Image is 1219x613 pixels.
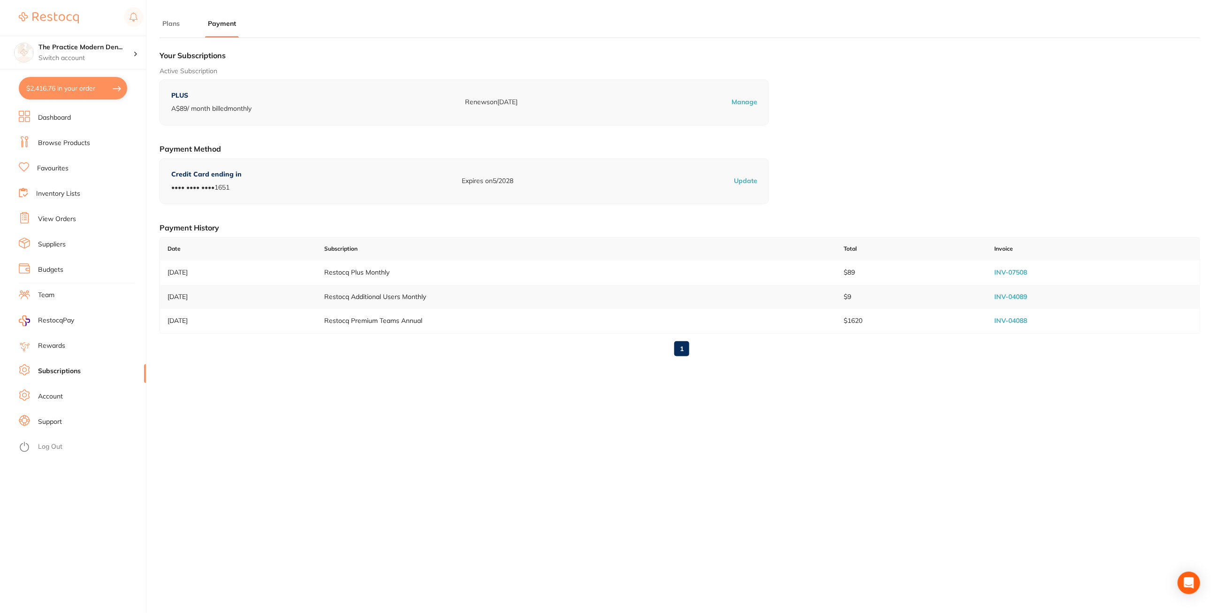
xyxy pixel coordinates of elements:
h4: The Practice Modern Dentistry and Facial Aesthetics [38,43,133,52]
a: Support [38,417,62,427]
img: The Practice Modern Dentistry and Facial Aesthetics [15,43,33,62]
p: Renews on [DATE] [465,98,518,107]
a: Log Out [38,442,62,452]
a: RestocqPay [19,315,74,326]
button: Log Out [19,440,143,455]
p: Manage [731,98,757,107]
td: Subscription [317,238,837,261]
td: [DATE] [160,261,317,285]
button: Payment [205,19,239,28]
p: PLUS [171,91,251,100]
a: Suppliers [38,240,66,249]
a: INV-04089 [994,292,1027,301]
td: $9 [837,285,987,309]
a: Subscriptions [38,367,81,376]
p: Expires on 5/2028 [462,176,514,186]
td: Date [160,238,317,261]
td: Restocq Plus Monthly [317,261,837,285]
p: Switch account [38,54,133,63]
td: [DATE] [160,285,317,309]
a: Browse Products [38,138,90,148]
a: Inventory Lists [36,189,80,199]
p: Credit Card ending in [171,170,242,179]
button: $2,416.76 in your order [19,77,127,100]
h1: Your Subscriptions [160,51,1200,60]
a: 1 [674,339,689,358]
a: Rewards [38,341,65,351]
button: Plans [160,19,183,28]
td: $89 [837,261,987,285]
a: Favourites [37,164,69,173]
img: RestocqPay [19,315,30,326]
td: Invoice [987,238,1200,261]
td: Total [837,238,987,261]
h1: Payment Method [160,144,1200,153]
p: •••• •••• •••• 1651 [171,183,242,192]
td: $1620 [837,309,987,333]
img: Restocq Logo [19,12,79,23]
div: Open Intercom Messenger [1178,572,1200,594]
p: A$ 89 / month billed monthly [171,104,251,114]
td: Restocq Premium Teams Annual [317,309,837,333]
a: Budgets [38,265,63,275]
a: INV-07508 [994,268,1027,276]
p: Active Subscription [160,67,1200,76]
a: Team [38,291,54,300]
a: View Orders [38,215,76,224]
a: Account [38,392,63,401]
p: Update [734,176,757,186]
td: [DATE] [160,309,317,333]
td: Restocq Additional Users Monthly [317,285,837,309]
a: INV-04088 [994,316,1027,325]
span: RestocqPay [38,316,74,325]
h1: Payment History [160,223,1200,232]
a: Restocq Logo [19,7,79,29]
a: Dashboard [38,113,71,123]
